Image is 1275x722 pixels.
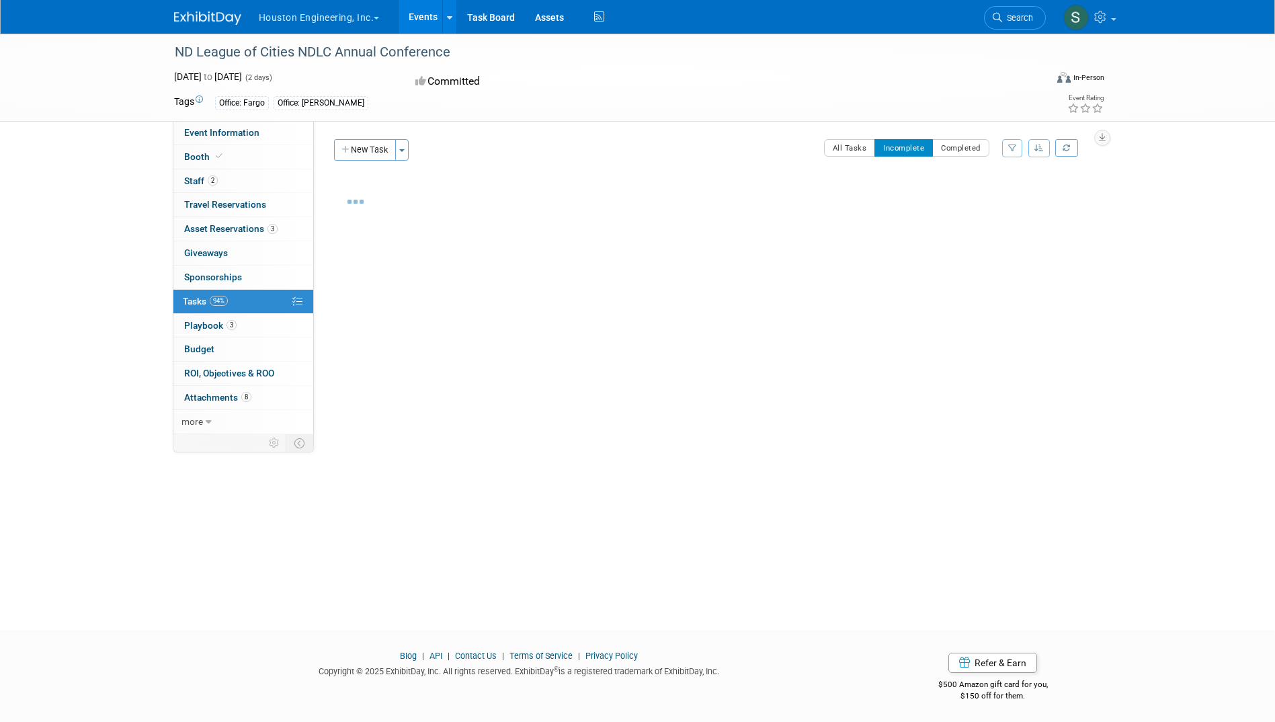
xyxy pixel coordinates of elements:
[419,651,427,661] span: |
[824,139,876,157] button: All Tasks
[173,241,313,265] a: Giveaways
[173,217,313,241] a: Asset Reservations3
[984,6,1046,30] a: Search
[274,96,368,110] div: Office: [PERSON_NAME]
[263,434,286,452] td: Personalize Event Tab Strip
[181,416,203,427] span: more
[174,662,865,678] div: Copyright © 2025 ExhibitDay, Inc. All rights reserved. ExhibitDay is a registered trademark of Ex...
[216,153,222,160] i: Booth reservation complete
[210,296,228,306] span: 94%
[1055,139,1078,157] a: Refresh
[585,651,638,661] a: Privacy Policy
[244,73,272,82] span: (2 days)
[173,266,313,289] a: Sponsorships
[215,96,269,110] div: Office: Fargo
[184,199,266,210] span: Travel Reservations
[173,362,313,385] a: ROI, Objectives & ROO
[575,651,583,661] span: |
[885,690,1102,702] div: $150 off for them.
[184,223,278,234] span: Asset Reservations
[347,200,364,204] img: loading...
[227,320,237,330] span: 3
[444,651,453,661] span: |
[173,337,313,361] a: Budget
[184,392,251,403] span: Attachments
[885,670,1102,701] div: $500 Amazon gift card for you,
[184,368,274,378] span: ROI, Objectives & ROO
[429,651,442,661] a: API
[173,386,313,409] a: Attachments8
[554,666,559,673] sup: ®
[184,127,259,138] span: Event Information
[174,71,242,82] span: [DATE] [DATE]
[948,653,1037,673] a: Refer & Earn
[208,175,218,186] span: 2
[268,224,278,234] span: 3
[874,139,933,157] button: Incomplete
[1002,13,1033,23] span: Search
[174,95,203,110] td: Tags
[173,193,313,216] a: Travel Reservations
[173,169,313,193] a: Staff2
[174,11,241,25] img: ExhibitDay
[286,434,313,452] td: Toggle Event Tabs
[1067,95,1104,102] div: Event Rating
[173,145,313,169] a: Booth
[184,344,214,354] span: Budget
[173,290,313,313] a: Tasks94%
[400,651,417,661] a: Blog
[1057,72,1071,83] img: Format-Inperson.png
[509,651,573,661] a: Terms of Service
[932,139,989,157] button: Completed
[170,40,1026,65] div: ND League of Cities NDLC Annual Conference
[184,247,228,258] span: Giveaways
[241,392,251,402] span: 8
[184,320,237,331] span: Playbook
[173,410,313,434] a: more
[411,70,708,93] div: Committed
[455,651,497,661] a: Contact Us
[183,296,228,307] span: Tasks
[1073,73,1104,83] div: In-Person
[1063,5,1089,30] img: Shawn Mistelski
[184,175,218,186] span: Staff
[202,71,214,82] span: to
[184,151,225,162] span: Booth
[966,70,1105,90] div: Event Format
[184,272,242,282] span: Sponsorships
[173,121,313,145] a: Event Information
[173,314,313,337] a: Playbook3
[334,139,396,161] button: New Task
[499,651,507,661] span: |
